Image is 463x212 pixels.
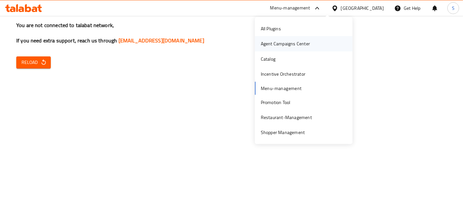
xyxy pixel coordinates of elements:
div: Shopper Management [261,129,305,136]
div: [GEOGRAPHIC_DATA] [341,5,384,12]
a: [EMAIL_ADDRESS][DOMAIN_NAME] [119,36,204,45]
span: Reload [21,58,46,67]
div: Agent Campaigns Center [261,40,310,47]
div: Catalog [261,55,275,62]
div: Promotion Tool [261,98,290,106]
div: Menu-management [270,4,310,12]
h3: You are not connected to talabat network, If you need extra support, reach us through [16,22,447,44]
span: S [452,5,455,12]
div: Restaurant-Management [261,114,312,121]
button: Reload [16,56,51,68]
div: Incentive Orchestrator [261,70,305,78]
div: All Plugins [261,25,281,32]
